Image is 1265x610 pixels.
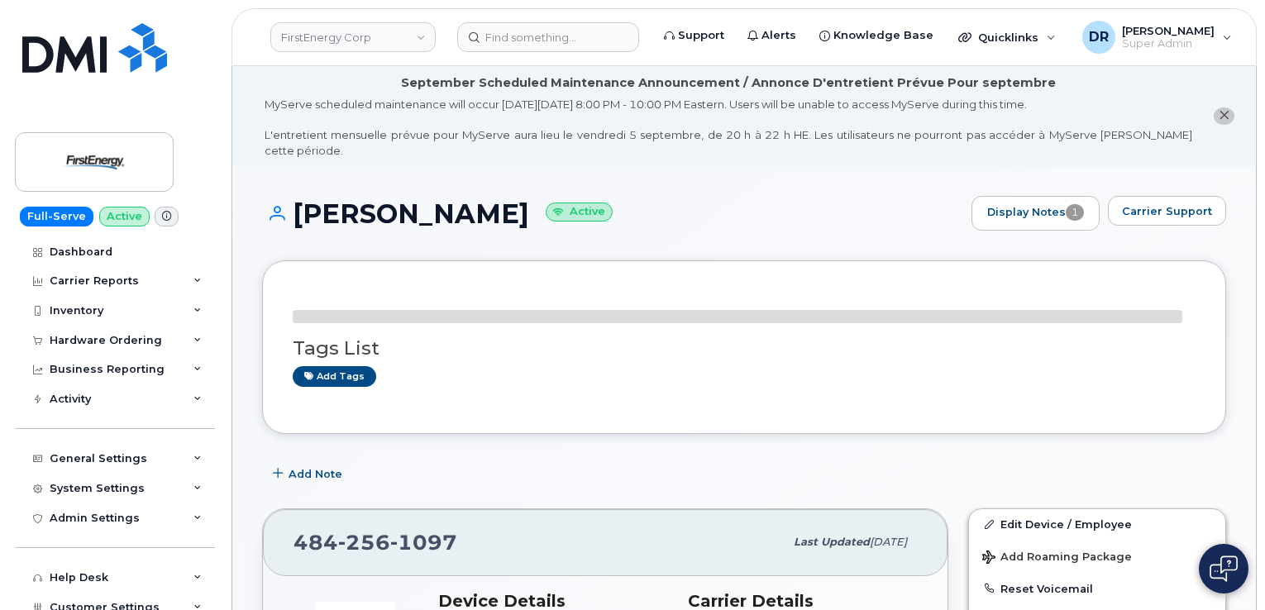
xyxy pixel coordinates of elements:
[401,74,1056,92] div: September Scheduled Maintenance Announcement / Annonce D'entretient Prévue Pour septembre
[1214,107,1234,125] button: close notification
[390,530,457,555] span: 1097
[289,466,342,482] span: Add Note
[546,203,613,222] small: Active
[1108,196,1226,226] button: Carrier Support
[294,530,457,555] span: 484
[982,550,1132,566] span: Add Roaming Package
[293,338,1196,359] h3: Tags List
[265,97,1192,158] div: MyServe scheduled maintenance will occur [DATE][DATE] 8:00 PM - 10:00 PM Eastern. Users will be u...
[1066,204,1084,221] span: 1
[262,199,963,228] h1: [PERSON_NAME]
[1210,555,1238,582] img: Open chat
[1122,203,1212,219] span: Carrier Support
[971,196,1100,231] a: Display Notes1
[794,536,870,548] span: Last updated
[969,509,1225,539] a: Edit Device / Employee
[870,536,907,548] span: [DATE]
[338,530,390,555] span: 256
[293,366,376,387] a: Add tags
[969,574,1225,603] button: Reset Voicemail
[969,539,1225,573] button: Add Roaming Package
[262,459,356,488] button: Add Note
